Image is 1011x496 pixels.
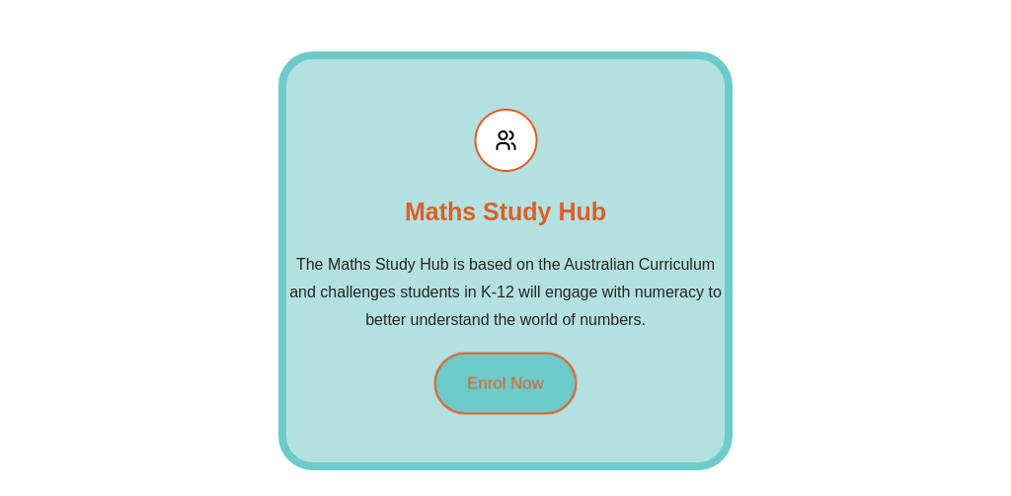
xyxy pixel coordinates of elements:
a: Enrol Now [434,353,578,415]
h2: The Maths Study Hub is based on the Australian Curriculum and challenges students in K-12 will en... [286,251,726,334]
span: Enrol Now [467,375,544,392]
iframe: Chat Widget [912,401,1011,496]
h2: Maths Study Hub [405,192,606,231]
